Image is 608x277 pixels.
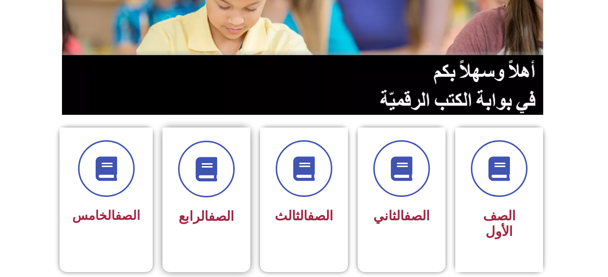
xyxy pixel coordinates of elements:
span: الخامس [72,208,140,223]
span: الصف الأول [483,208,516,239]
a: الصف [404,208,430,224]
span: الثالث [275,208,333,224]
a: الصف [208,209,234,224]
a: الصف [115,208,140,223]
span: الثاني [373,208,430,224]
span: الرابع [179,209,234,224]
a: الصف [307,208,333,224]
